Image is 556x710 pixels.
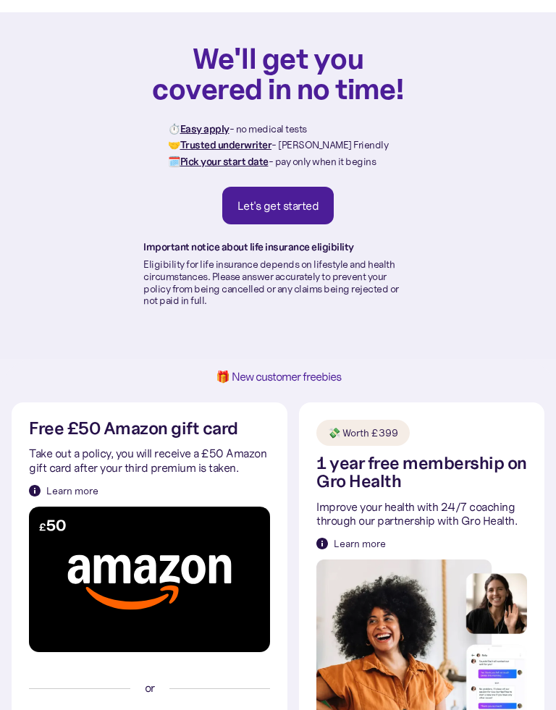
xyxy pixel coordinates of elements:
[46,483,98,498] div: Learn more
[316,500,527,528] p: Improve your health with 24/7 coaching through our partnership with Gro Health.
[328,426,398,440] div: 💸 Worth £399
[237,198,319,213] div: Let's get started
[334,536,386,551] div: Learn more
[316,455,527,491] h2: 1 year free membership on Gro Health
[23,371,533,383] h1: 🎁 New customer freebies
[29,420,238,438] h2: Free £50 Amazon gift card
[143,258,413,307] p: Eligibility for life insurance depends on lifestyle and health circumstances. Please answer accur...
[222,187,334,224] a: Let's get started
[29,447,270,474] p: Take out a policy, you will receive a £50 Amazon gift card after your third premium is taken.
[151,43,405,103] h1: We'll get you covered in no time!
[180,155,269,168] strong: Pick your start date
[143,240,354,253] strong: Important notice about life insurance eligibility
[168,121,388,169] p: ⏱️ - no medical tests 🤝 - [PERSON_NAME] Friendly 🗓️ - pay only when it begins
[180,122,229,135] strong: Easy apply
[145,681,155,695] p: or
[29,483,98,498] a: Learn more
[180,138,272,151] strong: Trusted underwriter
[316,536,386,551] a: Learn more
